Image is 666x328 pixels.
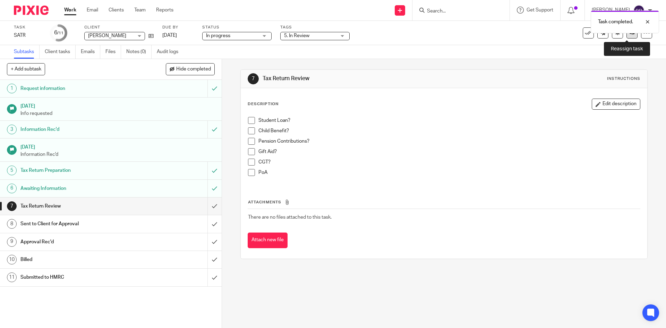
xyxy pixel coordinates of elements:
span: 5. In Review [284,33,309,38]
label: Status [202,25,272,30]
p: CGT? [258,159,640,166]
a: Clients [109,7,124,14]
img: svg%3E [633,5,644,16]
a: Audit logs [157,45,183,59]
h1: [DATE] [20,101,215,110]
h1: Information Rec'd [20,124,140,135]
h1: Tax Return Review [20,201,140,211]
p: Student Loan? [258,117,640,124]
button: Edit description [592,99,640,110]
p: Information Rec'd [20,151,215,158]
a: Files [105,45,121,59]
h1: Approval Rec'd [20,237,140,247]
p: PoA [258,169,640,176]
p: Description [248,101,279,107]
label: Client [84,25,154,30]
div: 3 [7,125,17,134]
img: Pixie [14,6,49,15]
div: 11 [7,272,17,282]
div: 7 [7,201,17,211]
div: Instructions [607,76,640,82]
button: Hide completed [166,63,215,75]
h1: Awaiting Information [20,183,140,194]
div: 5 [7,166,17,175]
span: [DATE] [162,33,177,38]
span: There are no files attached to this task. [248,215,332,220]
a: Client tasks [45,45,76,59]
p: Task completed. [598,18,633,25]
h1: Sent to Client for Approval [20,219,140,229]
div: SATR [14,32,42,39]
div: 9 [7,237,17,247]
a: Work [64,7,76,14]
p: Gift Aid? [258,148,640,155]
span: In progress [206,33,230,38]
div: 1 [7,84,17,93]
a: Team [134,7,146,14]
p: Pension Contributions? [258,138,640,145]
a: Subtasks [14,45,40,59]
small: /11 [57,31,63,35]
span: Hide completed [176,67,211,72]
h1: [DATE] [20,142,215,151]
div: 10 [7,255,17,264]
div: 8 [7,219,17,229]
label: Due by [162,25,194,30]
h1: Tax Return Review [263,75,459,82]
h1: Billed [20,254,140,265]
a: Reports [156,7,173,14]
button: Attach new file [248,233,288,248]
a: Emails [81,45,100,59]
span: [PERSON_NAME] [88,33,126,38]
span: Attachments [248,200,281,204]
p: Child Benefit? [258,127,640,134]
a: Notes (0) [126,45,152,59]
label: Tags [280,25,350,30]
h1: Submitted to HMRC [20,272,140,283]
h1: Tax Return Preparation [20,165,140,176]
button: + Add subtask [7,63,45,75]
label: Task [14,25,42,30]
a: Email [87,7,98,14]
p: Info requested [20,110,215,117]
div: 6 [7,184,17,193]
h1: Request information [20,83,140,94]
div: 6 [54,29,63,37]
div: 7 [248,73,259,84]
